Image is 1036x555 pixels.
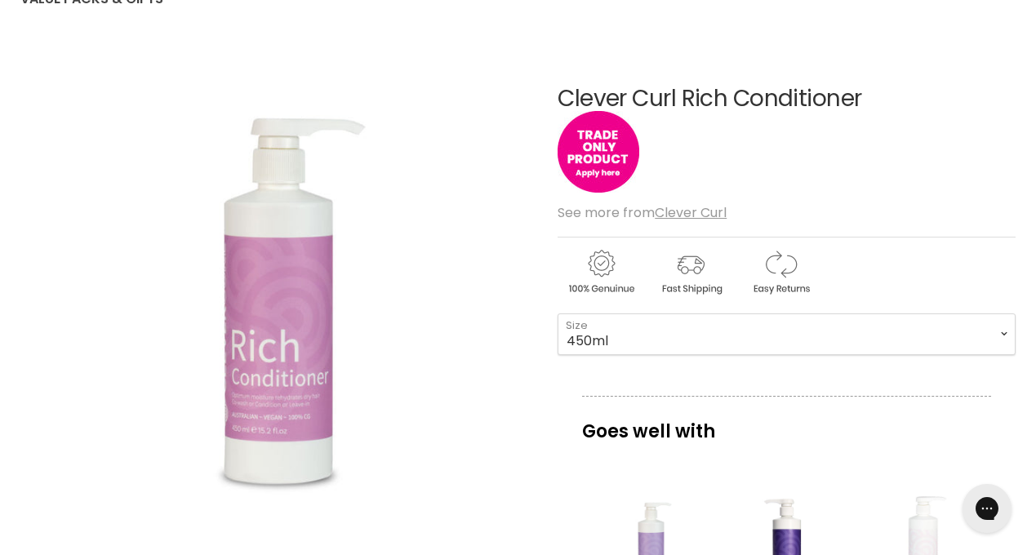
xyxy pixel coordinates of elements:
[558,203,727,222] span: See more from
[558,247,644,297] img: genuine.gif
[655,203,727,222] a: Clever Curl
[558,111,639,193] img: tradeonly_small.jpg
[558,87,1016,112] h1: Clever Curl Rich Conditioner
[582,396,991,450] p: Goes well with
[737,247,824,297] img: returns.gif
[954,478,1020,539] iframe: Gorgias live chat messenger
[647,247,734,297] img: shipping.gif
